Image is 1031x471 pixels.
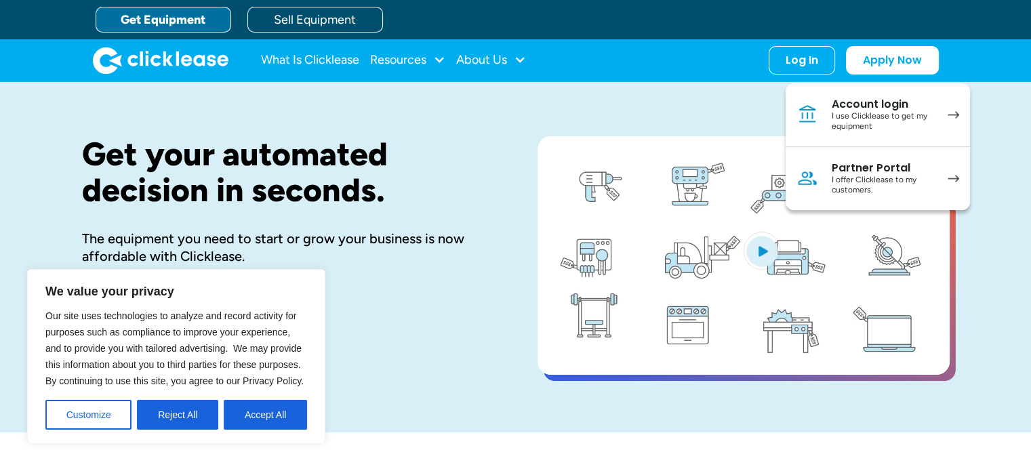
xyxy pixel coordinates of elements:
div: Account login [832,98,934,111]
a: Account loginI use Clicklease to get my equipment [786,83,970,147]
div: The equipment you need to start or grow your business is now affordable with Clicklease. [82,230,494,265]
p: We value your privacy [45,283,307,300]
nav: Log In [786,83,970,210]
img: Bank icon [796,104,818,125]
span: Our site uses technologies to analyze and record activity for purposes such as compliance to impr... [45,310,304,386]
a: open lightbox [538,136,950,375]
img: Blue play button logo on a light blue circular background [744,232,780,270]
a: Partner PortalI offer Clicklease to my customers. [786,147,970,210]
img: Clicklease logo [93,47,228,74]
div: We value your privacy [27,269,325,444]
div: About Us [456,47,526,74]
a: Apply Now [846,46,939,75]
a: What Is Clicklease [261,47,359,74]
h1: Get your automated decision in seconds. [82,136,494,208]
div: Resources [370,47,445,74]
a: Sell Equipment [247,7,383,33]
button: Customize [45,400,132,430]
button: Reject All [137,400,218,430]
div: I use Clicklease to get my equipment [832,111,934,132]
img: arrow [948,111,959,119]
div: Partner Portal [832,161,934,175]
button: Accept All [224,400,307,430]
a: home [93,47,228,74]
a: Get Equipment [96,7,231,33]
img: Person icon [796,167,818,189]
img: arrow [948,175,959,182]
div: Log In [786,54,818,67]
div: I offer Clicklease to my customers. [832,175,934,196]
